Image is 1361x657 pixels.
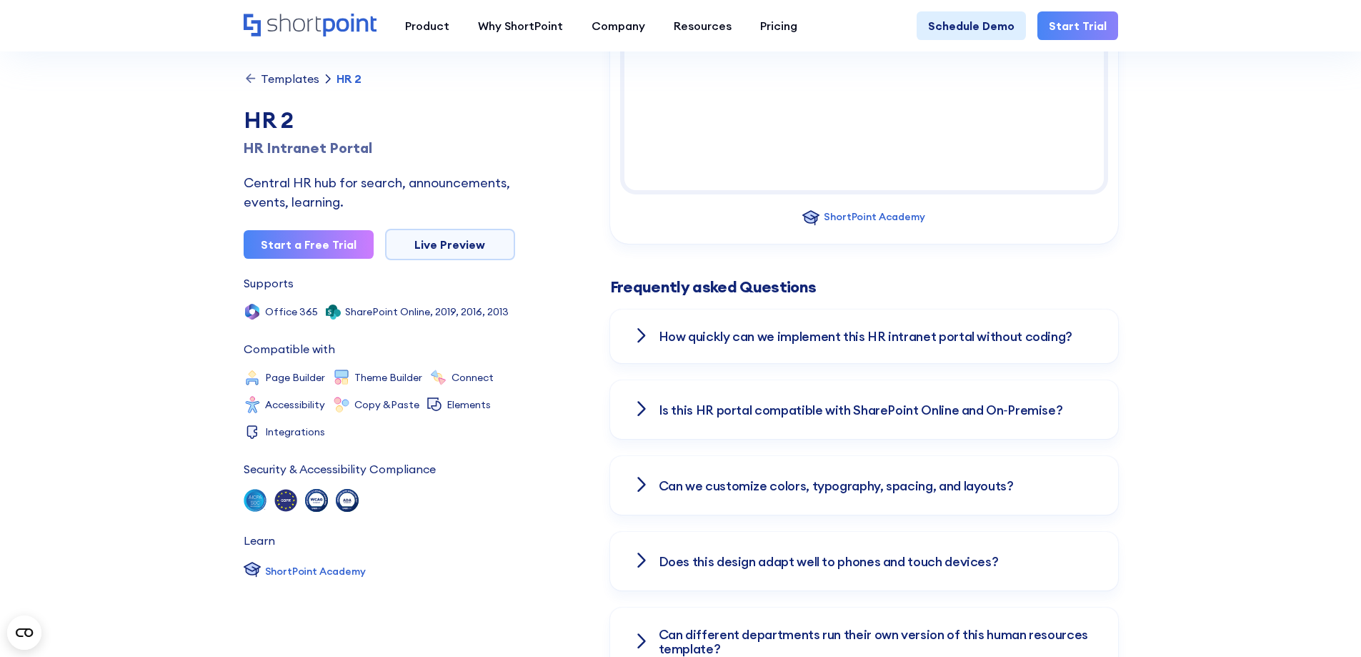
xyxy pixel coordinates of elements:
[7,616,41,650] button: Open CMP widget
[244,173,515,212] div: Central HR hub for search, announcements, events, learning.
[659,628,1095,656] h3: Can different departments run their own version of this human resources template?
[452,372,494,382] div: Connect
[244,277,294,289] div: Supports
[261,73,319,84] div: Templates
[244,489,266,512] img: soc 2
[674,17,732,34] div: Resources
[659,555,999,569] h3: Does this design adapt well to phones and touch devices?
[244,535,275,546] div: Learn
[659,11,746,40] a: Resources
[659,330,1073,344] h3: How quickly can we implement this HR intranet portal without coding?
[391,11,464,40] a: Product
[354,400,419,410] div: Copy &Paste
[447,400,491,410] div: Elements
[244,137,515,159] h1: HR Intranet Portal
[265,400,325,410] div: Accessibility
[610,278,817,295] span: Frequently asked Questions
[244,463,436,475] div: Security & Accessibility Compliance
[345,307,509,317] div: SharePoint Online, 2019, 2016, 2013
[760,17,797,34] div: Pricing
[824,209,924,224] div: ShortPoint Academy
[385,229,515,260] a: Live Preview
[464,11,577,40] a: Why ShortPoint
[1037,11,1118,40] a: Start Trial
[802,209,924,226] a: ShortPoint Academy
[244,14,377,38] a: Home
[244,103,515,137] div: HR 2
[244,71,319,86] a: Templates
[244,230,374,259] a: Start a Free Trial
[659,479,1014,493] h3: Can we customize colors, typography, spacing, and layouts?
[405,17,449,34] div: Product
[265,372,325,382] div: Page Builder
[336,73,362,84] div: HR 2
[265,564,366,579] div: ShortPoint Academy
[917,11,1026,40] a: Schedule Demo
[478,17,563,34] div: Why ShortPoint
[354,372,422,382] div: Theme Builder
[577,11,659,40] a: Company
[244,560,366,582] a: ShortPoint Academy
[746,11,812,40] a: Pricing
[659,403,1063,418] h3: Is this HR portal compatible with SharePoint Online and On‑Premise?
[265,427,325,437] div: Integrations
[592,17,645,34] div: Company
[1290,588,1361,657] iframe: Chat Widget
[265,307,318,317] div: Office 365
[244,343,335,355] div: Compatible with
